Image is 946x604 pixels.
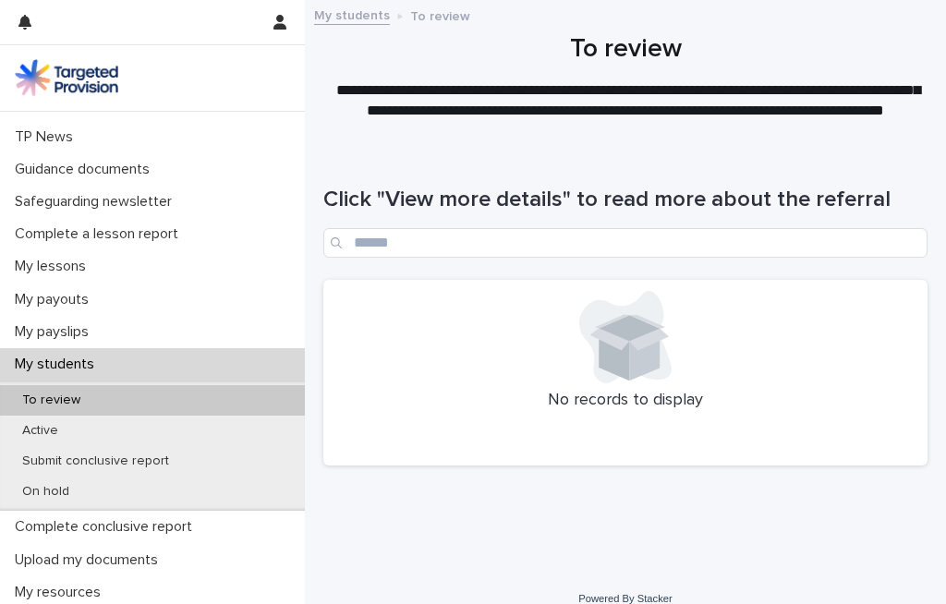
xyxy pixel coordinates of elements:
[314,4,390,25] a: My students
[7,423,73,439] p: Active
[7,393,95,408] p: To review
[323,34,928,66] h1: To review
[7,258,101,275] p: My lessons
[7,193,187,211] p: Safeguarding newsletter
[7,484,84,500] p: On hold
[410,5,470,25] p: To review
[7,161,164,178] p: Guidance documents
[578,593,672,604] a: Powered By Stacker
[7,356,109,373] p: My students
[7,551,173,569] p: Upload my documents
[7,518,207,536] p: Complete conclusive report
[323,187,928,213] h1: Click "View more details" to read more about the referral
[323,228,928,258] input: Search
[7,453,184,469] p: Submit conclusive report
[334,391,916,411] p: No records to display
[7,584,115,601] p: My resources
[7,225,193,243] p: Complete a lesson report
[7,291,103,308] p: My payouts
[7,323,103,341] p: My payslips
[7,128,88,146] p: TP News
[15,59,118,96] img: M5nRWzHhSzIhMunXDL62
